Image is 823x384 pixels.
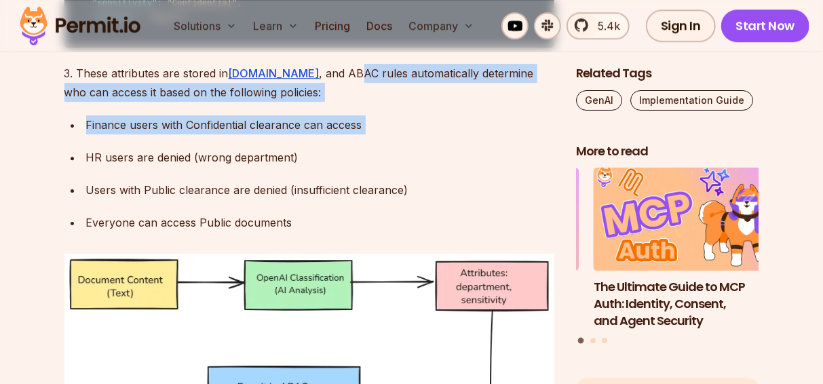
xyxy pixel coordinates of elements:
[590,18,620,34] span: 5.4k
[229,66,320,80] a: [DOMAIN_NAME]
[309,12,356,39] a: Pricing
[396,279,579,313] h3: Implementing Multi-Tenant RBAC in Nuxt.js
[576,168,759,346] div: Posts
[602,338,607,343] button: Go to slide 3
[86,180,554,199] div: Users with Public clearance are denied (insufficient clearance)
[594,168,777,271] img: The Ultimate Guide to MCP Auth: Identity, Consent, and Agent Security
[646,9,716,42] a: Sign In
[576,143,759,160] h2: More to read
[567,12,630,39] a: 5.4k
[630,90,753,111] a: Implementation Guide
[168,12,242,39] button: Solutions
[403,12,480,39] button: Company
[576,65,759,82] h2: Related Tags
[396,168,579,330] li: 3 of 3
[590,338,596,343] button: Go to slide 2
[594,279,777,329] h3: The Ultimate Guide to MCP Auth: Identity, Consent, and Agent Security
[86,115,554,134] div: Finance users with Confidential clearance can access
[86,148,554,167] div: HR users are denied (wrong department)
[64,64,554,102] p: 3. These attributes are stored in , and ABAC rules automatically determine who can access it base...
[576,90,622,111] a: GenAI
[594,168,777,330] li: 1 of 3
[721,9,810,42] a: Start Now
[248,12,304,39] button: Learn
[396,168,579,271] img: Implementing Multi-Tenant RBAC in Nuxt.js
[578,338,584,344] button: Go to slide 1
[86,213,554,232] div: Everyone can access Public documents
[594,168,777,330] a: The Ultimate Guide to MCP Auth: Identity, Consent, and Agent SecurityThe Ultimate Guide to MCP Au...
[361,12,398,39] a: Docs
[14,3,147,49] img: Permit logo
